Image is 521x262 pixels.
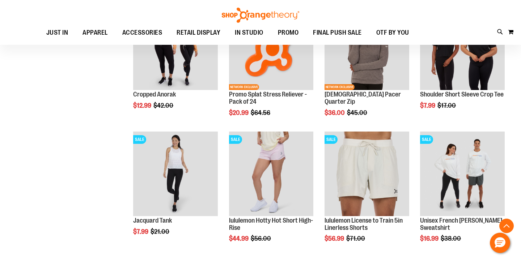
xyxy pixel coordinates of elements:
[75,25,115,41] a: APPAREL
[347,109,368,116] span: $45.00
[229,135,242,144] span: SALE
[229,132,314,216] img: lululemon Hotty Hot Short High-Rise
[229,235,250,242] span: $44.99
[437,102,457,109] span: $17.00
[133,217,172,224] a: Jacquard Tank
[133,102,152,109] span: $12.99
[130,2,221,128] div: product
[420,235,440,242] span: $16.99
[133,132,218,216] img: Front view of Jacquard Tank
[325,132,409,216] img: lululemon License to Train 5in Linerless Shorts
[278,25,299,41] span: PROMO
[229,91,307,105] a: Promo Splat Stress Reliever - Pack of 24
[420,135,433,144] span: SALE
[235,25,263,41] span: IN STUDIO
[133,91,176,98] a: Cropped Anorak
[420,5,505,90] img: Product image for Shoulder Short Sleeve Crop Tee
[177,25,220,41] span: RETAIL DISPLAY
[271,25,306,41] a: PROMO
[325,84,355,90] span: NETWORK EXCLUSIVE
[169,25,228,41] a: RETAIL DISPLAY
[229,109,250,116] span: $20.99
[229,5,314,90] img: Product image for Splat Stress Reliever - Pack of 24
[225,128,317,261] div: product
[325,132,409,217] a: lululemon License to Train 5in Linerless ShortsSALE
[251,235,272,242] span: $56.00
[82,25,108,41] span: APPAREL
[115,25,170,41] a: ACCESSORIES
[306,25,369,41] a: FINAL PUSH SALE
[229,84,259,90] span: NETWORK EXCLUSIVE
[313,25,362,41] span: FINAL PUSH SALE
[325,135,338,144] span: SALE
[441,235,462,242] span: $38.00
[46,25,68,41] span: JUST IN
[133,228,149,235] span: $7.99
[153,102,174,109] span: $42.00
[416,2,508,128] div: product
[420,91,504,98] a: Shoulder Short Sleeve Crop Tee
[420,132,505,217] a: Unisex French Terry Crewneck Sweatshirt primary imageSALE
[228,25,271,41] a: IN STUDIO
[346,235,366,242] span: $71.00
[420,132,505,216] img: Unisex French Terry Crewneck Sweatshirt primary image
[321,128,413,261] div: product
[133,132,218,217] a: Front view of Jacquard TankSALE
[369,25,416,41] a: OTF BY YOU
[130,128,221,254] div: product
[416,128,508,261] div: product
[325,235,345,242] span: $56.99
[420,217,502,231] a: Unisex French [PERSON_NAME] Sweatshirt
[325,109,346,116] span: $36.00
[39,25,76,41] a: JUST IN
[251,109,271,116] span: $64.56
[225,2,317,134] div: product
[229,217,313,231] a: lululemon Hotty Hot Short High-Rise
[221,8,300,23] img: Shop Orangetheory
[321,2,413,134] div: product
[325,5,409,90] img: Product image for Ladies Pacer Quarter Zip
[229,132,314,217] a: lululemon Hotty Hot Short High-RiseSALE
[325,91,401,105] a: [DEMOGRAPHIC_DATA] Pacer Quarter Zip
[499,219,514,233] button: Back To Top
[133,5,218,90] img: Cropped Anorak primary image
[133,5,218,91] a: Cropped Anorak primary imageSALE
[325,5,409,91] a: Product image for Ladies Pacer Quarter ZipSALENETWORK EXCLUSIVE
[420,102,436,109] span: $7.99
[490,233,510,253] button: Hello, have a question? Let’s chat.
[122,25,162,41] span: ACCESSORIES
[229,5,314,91] a: Product image for Splat Stress Reliever - Pack of 24SALENETWORK EXCLUSIVE
[151,228,170,235] span: $21.00
[133,135,146,144] span: SALE
[325,217,403,231] a: lululemon License to Train 5in Linerless Shorts
[376,25,409,41] span: OTF BY YOU
[420,5,505,91] a: Product image for Shoulder Short Sleeve Crop TeeSALE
